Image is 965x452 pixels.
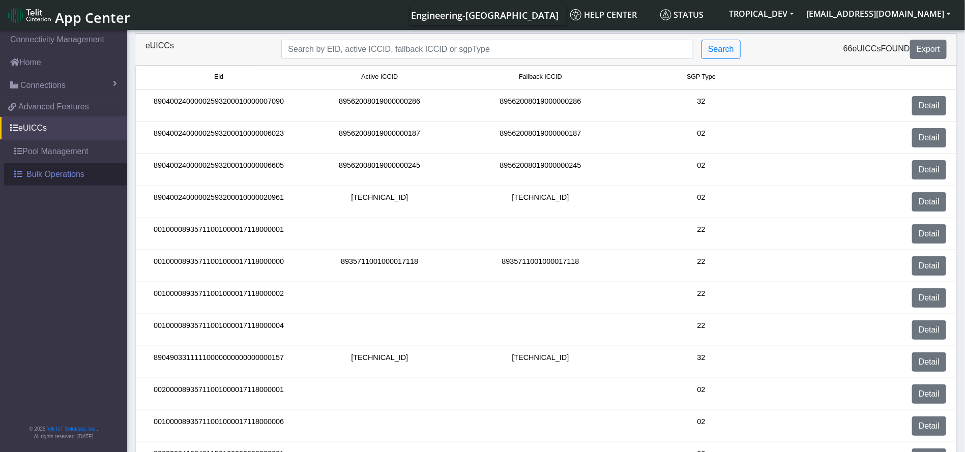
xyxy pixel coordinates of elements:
[621,256,782,276] div: 22
[138,352,299,372] div: 89049033111110000000000000000157
[8,4,129,26] a: App Center
[621,192,782,212] div: 02
[138,224,299,244] div: 00100008935711001000017118000001
[138,288,299,308] div: 00100008935711001000017118000002
[138,416,299,436] div: 00100008935711001000017118000006
[912,192,946,212] a: Detail
[621,224,782,244] div: 22
[660,9,704,20] span: Status
[621,384,782,404] div: 02
[214,72,223,82] span: Eid
[912,224,946,244] a: Detail
[912,96,946,115] a: Detail
[411,5,558,25] a: Your current platform instance
[723,5,800,23] button: TROPICAL_DEV
[4,140,127,163] a: Pool Management
[460,96,621,115] div: 89562008019000000286
[299,192,460,212] div: [TECHNICAL_ID]
[621,96,782,115] div: 32
[881,44,910,53] span: found
[460,352,621,372] div: [TECHNICAL_ID]
[912,160,946,179] a: Detail
[912,416,946,436] a: Detail
[138,96,299,115] div: 89040024000002593200010000007090
[299,96,460,115] div: 89562008019000000286
[138,160,299,179] div: 89040024000002593200010000006605
[138,192,299,212] div: 89040024000002593200010000020961
[18,101,89,113] span: Advanced Features
[138,320,299,340] div: 00100008935711001000017118000004
[621,352,782,372] div: 32
[621,320,782,340] div: 22
[917,45,940,53] span: Export
[138,256,299,276] div: 00100008935711001000017118000000
[912,352,946,372] a: Detail
[299,256,460,276] div: 8935711001000017118
[20,79,66,92] span: Connections
[299,160,460,179] div: 89562008019000000245
[138,40,274,59] div: eUICCs
[4,163,127,186] a: Bulk Operations
[912,288,946,308] a: Detail
[570,9,581,20] img: knowledge.svg
[566,5,656,25] a: Help center
[701,40,741,59] button: Search
[621,416,782,436] div: 02
[853,44,881,53] span: eUICCs
[299,128,460,147] div: 89562008019000000187
[460,192,621,212] div: [TECHNICAL_ID]
[299,352,460,372] div: [TECHNICAL_ID]
[660,9,671,20] img: status.svg
[281,40,693,59] input: Search...
[361,72,398,82] span: Active ICCID
[460,256,621,276] div: 8935711001000017118
[843,44,853,53] span: 66
[912,256,946,276] a: Detail
[687,72,716,82] span: SGP Type
[26,168,84,180] span: Bulk Operations
[460,128,621,147] div: 89562008019000000187
[460,160,621,179] div: 89562008019000000245
[800,5,957,23] button: [EMAIL_ADDRESS][DOMAIN_NAME]
[519,72,562,82] span: Fallback ICCID
[912,384,946,404] a: Detail
[910,40,947,59] button: Export
[621,128,782,147] div: 02
[912,320,946,340] a: Detail
[411,9,559,21] span: Engineering-[GEOGRAPHIC_DATA]
[656,5,723,25] a: Status
[912,128,946,147] a: Detail
[138,384,299,404] div: 00200008935711001000017118000001
[8,7,51,23] img: logo-telit-cinterion-gw-new.png
[570,9,637,20] span: Help center
[138,128,299,147] div: 89040024000002593200010000006023
[46,426,97,432] a: Telit IoT Solutions, Inc.
[55,8,130,27] span: App Center
[621,288,782,308] div: 22
[621,160,782,179] div: 02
